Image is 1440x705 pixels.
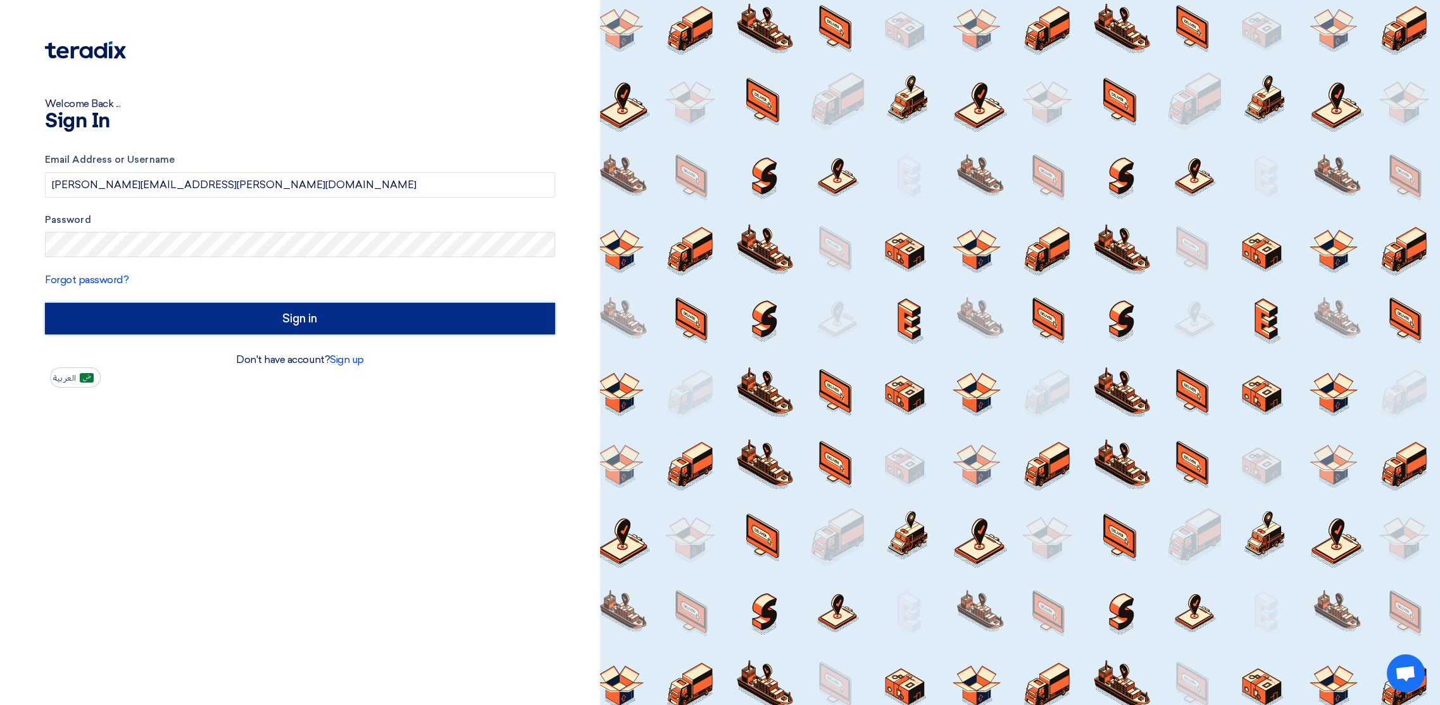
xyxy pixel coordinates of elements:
span: العربية [53,374,76,383]
div: Welcome Back ... [45,96,555,111]
input: Sign in [45,303,555,334]
label: Email Address or Username [45,153,555,167]
h1: Sign In [45,111,555,132]
a: Open chat [1387,654,1425,692]
input: Enter your business email or username [45,172,555,198]
div: Don't have account? [45,352,555,367]
label: Password [45,213,555,227]
img: Teradix logo [45,41,126,59]
img: ar-AR.png [80,373,94,383]
button: العربية [50,367,101,388]
a: Forgot password? [45,274,128,286]
a: Sign up [330,353,364,365]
